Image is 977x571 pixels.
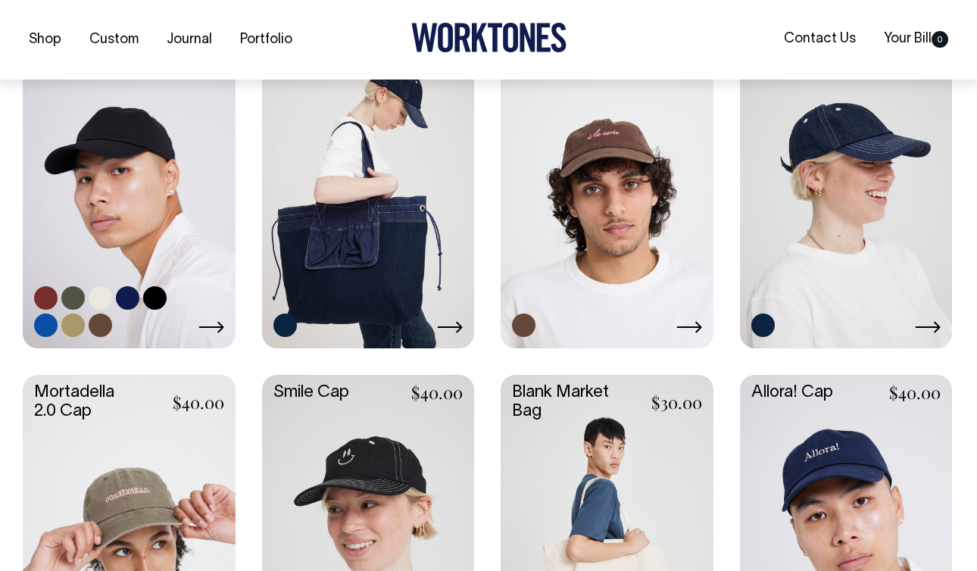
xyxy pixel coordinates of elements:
[23,27,67,52] a: Shop
[778,27,862,51] a: Contact Us
[932,31,948,48] span: 0
[161,27,218,52] a: Journal
[234,27,298,52] a: Portfolio
[878,27,954,51] a: Your Bill0
[83,27,145,52] a: Custom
